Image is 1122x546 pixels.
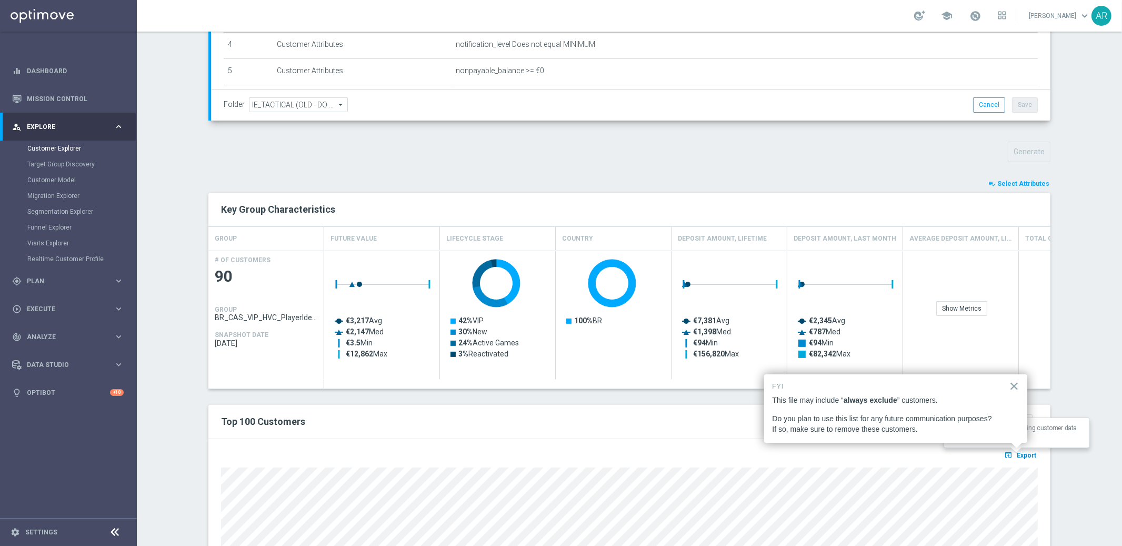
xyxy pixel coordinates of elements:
a: [PERSON_NAME]keyboard_arrow_down [1028,8,1091,24]
td: 6 [224,85,273,111]
button: gps_fixed Plan keyboard_arrow_right [12,277,124,285]
a: Optibot [27,379,110,406]
i: play_circle_outline [12,304,22,314]
tspan: 30% [458,327,473,336]
td: Customer Attributes [273,58,452,85]
text: Avg [809,316,845,325]
a: Mission Control [27,85,124,113]
a: Target Group Discovery [27,160,109,168]
button: lightbulb Optibot +10 [12,389,124,397]
span: Explore [27,124,114,130]
button: Save [1012,97,1038,112]
tspan: €2,345 [809,316,832,325]
a: Customer Model [27,176,109,184]
tspan: 24% [458,339,473,347]
span: keyboard_arrow_down [1079,10,1090,22]
button: Close [1009,378,1019,394]
div: Target Group Discovery [27,156,136,172]
text: Max [809,350,850,358]
div: Analyze [12,332,114,342]
div: Customer Explorer [27,141,136,156]
p: This file may include “ [773,396,844,404]
span: Export [1017,452,1036,459]
i: equalizer [12,66,22,76]
tspan: 42% [458,316,473,325]
div: Mission Control [12,85,124,113]
a: Funnel Explorer [27,223,109,232]
span: nonpayable_balance >= €0 [456,66,544,75]
i: playlist_add_check [988,180,996,187]
text: Max [346,350,387,358]
span: school [941,10,953,22]
h4: GROUP [215,230,237,248]
tspan: €82,342 [809,350,836,358]
div: Explore [12,122,114,132]
text: VIP [458,316,484,325]
div: AR [1091,6,1111,26]
div: +10 [110,389,124,396]
text: Active Games [458,339,519,347]
span: Select Attributes [997,180,1049,187]
div: equalizer Dashboard [12,67,124,75]
div: Dashboard [12,57,124,85]
h4: # OF CUSTOMERS [215,256,271,264]
button: Generate [1008,142,1050,162]
span: 2025-09-03 [215,339,318,348]
div: Realtime Customer Profile [27,251,136,267]
button: play_circle_outline Execute keyboard_arrow_right [12,305,124,313]
button: person_search Explore keyboard_arrow_right [12,123,124,131]
i: track_changes [12,332,22,342]
tspan: €156,820 [693,350,725,358]
p: Do you plan to use this list for any future communication purposes? [773,414,1019,424]
i: gps_fixed [12,276,22,286]
i: keyboard_arrow_right [114,360,124,370]
div: Plan [12,276,114,286]
text: BR [574,316,602,325]
a: Visits Explorer [27,239,109,247]
h4: Country [562,230,593,248]
tspan: 3% [458,350,468,358]
text: Med [809,327,840,336]
tspan: €3,217 [346,316,369,325]
i: open_in_browser [1004,451,1015,459]
text: Min [693,339,718,347]
tspan: €94 [809,339,822,347]
div: Execute [12,304,114,314]
i: person_search [12,122,22,132]
div: Optibot [12,379,124,406]
a: Settings [25,529,57,535]
i: keyboard_arrow_right [114,332,124,342]
a: Migration Explorer [27,192,109,200]
td: Customer Attributes [273,33,452,59]
tspan: €7,381 [693,316,716,325]
button: Cancel [973,97,1005,112]
span: Plan [27,278,114,284]
i: keyboard_arrow_right [114,304,124,314]
div: Show Metrics [936,301,987,316]
button: playlist_add_check Select Attributes [987,178,1050,190]
text: Avg [693,316,729,325]
tspan: €2,147 [346,327,369,336]
text: Avg [346,316,382,325]
a: Segmentation Explorer [27,207,109,216]
i: lightbulb [12,388,22,398]
div: Press SPACE to select this row. [208,251,324,380]
h4: Lifecycle Stage [446,230,503,248]
span: Analyze [27,334,114,340]
tspan: 100% [574,316,593,325]
button: Mission Control [12,95,124,103]
tspan: €12,862 [346,350,373,358]
a: Realtime Customer Profile [27,255,109,263]
text: Min [346,339,373,347]
p: If so, make sure to remove these customers. [773,424,1019,435]
i: keyboard_arrow_right [114,276,124,286]
td: Customer Attributes [273,85,452,111]
tspan: €787 [809,327,826,336]
div: Customer Model [27,172,136,188]
tspan: €94 [693,339,706,347]
label: Folder [224,100,245,109]
tspan: €3.5 [346,339,360,347]
button: Data Studio keyboard_arrow_right [12,361,124,369]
